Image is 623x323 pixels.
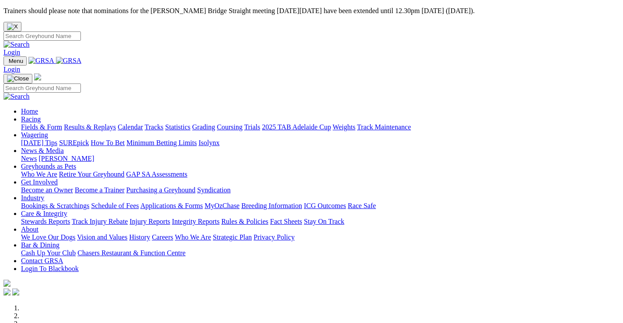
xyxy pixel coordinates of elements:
[192,123,215,131] a: Grading
[21,233,620,241] div: About
[129,218,170,225] a: Injury Reports
[21,170,620,178] div: Greyhounds as Pets
[59,139,89,146] a: SUREpick
[21,131,48,139] a: Wagering
[34,73,41,80] img: logo-grsa-white.png
[118,123,143,131] a: Calendar
[56,57,82,65] img: GRSA
[217,123,243,131] a: Coursing
[9,58,23,64] span: Menu
[213,233,252,241] a: Strategic Plan
[21,186,620,194] div: Get Involved
[75,186,125,194] a: Become a Trainer
[304,202,346,209] a: ICG Outcomes
[21,186,73,194] a: Become an Owner
[21,123,62,131] a: Fields & Form
[21,155,620,163] div: News & Media
[21,123,620,131] div: Racing
[126,139,197,146] a: Minimum Betting Limits
[21,241,59,249] a: Bar & Dining
[333,123,355,131] a: Weights
[38,155,94,162] a: [PERSON_NAME]
[72,218,128,225] a: Track Injury Rebate
[21,155,37,162] a: News
[21,202,620,210] div: Industry
[21,218,620,226] div: Care & Integrity
[126,170,188,178] a: GAP SA Assessments
[21,139,620,147] div: Wagering
[21,249,76,257] a: Cash Up Your Club
[21,139,57,146] a: [DATE] Tips
[59,170,125,178] a: Retire Your Greyhound
[152,233,173,241] a: Careers
[244,123,260,131] a: Trials
[348,202,376,209] a: Race Safe
[262,123,331,131] a: 2025 TAB Adelaide Cup
[357,123,411,131] a: Track Maintenance
[21,170,57,178] a: Who We Are
[270,218,302,225] a: Fact Sheets
[12,288,19,295] img: twitter.svg
[241,202,302,209] a: Breeding Information
[21,147,64,154] a: News & Media
[3,7,620,15] p: Trainers should please note that nominations for the [PERSON_NAME] Bridge Straight meeting [DATE]...
[21,108,38,115] a: Home
[21,257,63,264] a: Contact GRSA
[64,123,116,131] a: Results & Replays
[21,210,67,217] a: Care & Integrity
[77,233,127,241] a: Vision and Values
[145,123,164,131] a: Tracks
[304,218,344,225] a: Stay On Track
[3,31,81,41] input: Search
[21,249,620,257] div: Bar & Dining
[91,202,139,209] a: Schedule of Fees
[21,265,79,272] a: Login To Blackbook
[3,56,27,66] button: Toggle navigation
[21,194,44,201] a: Industry
[140,202,203,209] a: Applications & Forms
[21,226,38,233] a: About
[165,123,191,131] a: Statistics
[21,178,58,186] a: Get Involved
[21,115,41,123] a: Racing
[7,75,29,82] img: Close
[21,202,89,209] a: Bookings & Scratchings
[197,186,230,194] a: Syndication
[77,249,185,257] a: Chasers Restaurant & Function Centre
[198,139,219,146] a: Isolynx
[28,57,54,65] img: GRSA
[129,233,150,241] a: History
[7,23,18,30] img: X
[221,218,268,225] a: Rules & Policies
[3,288,10,295] img: facebook.svg
[205,202,240,209] a: MyOzChase
[172,218,219,225] a: Integrity Reports
[21,163,76,170] a: Greyhounds as Pets
[21,233,75,241] a: We Love Our Dogs
[3,41,30,49] img: Search
[3,93,30,101] img: Search
[3,66,20,73] a: Login
[3,22,21,31] button: Close
[254,233,295,241] a: Privacy Policy
[91,139,125,146] a: How To Bet
[3,74,32,83] button: Toggle navigation
[3,280,10,287] img: logo-grsa-white.png
[175,233,211,241] a: Who We Are
[126,186,195,194] a: Purchasing a Greyhound
[21,218,70,225] a: Stewards Reports
[3,83,81,93] input: Search
[3,49,20,56] a: Login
